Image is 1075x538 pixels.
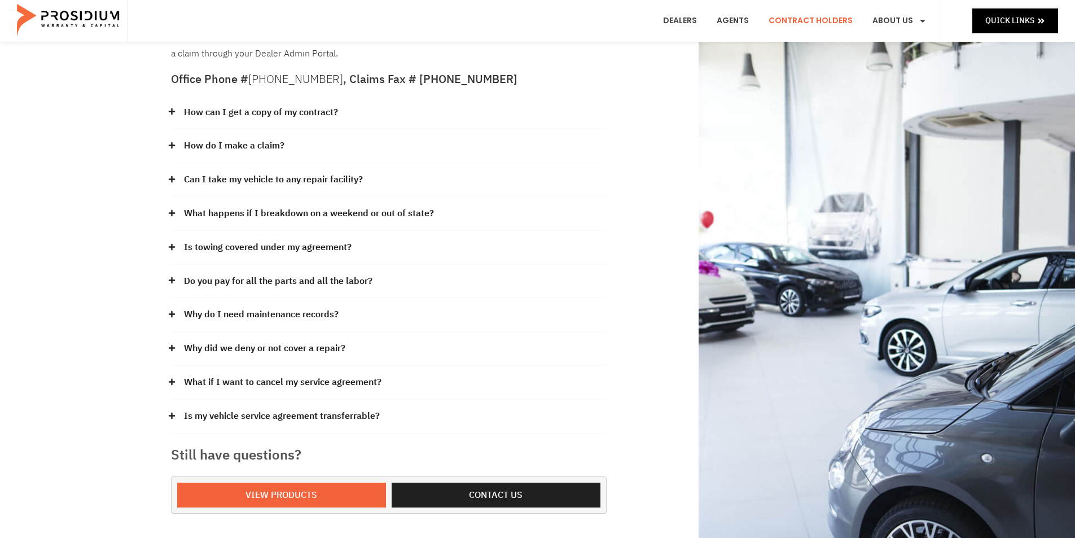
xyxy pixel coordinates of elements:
a: What happens if I breakdown on a weekend or out of state? [184,205,434,222]
div: What happens if I breakdown on a weekend or out of state? [171,197,607,231]
div: Is my vehicle service agreement transferrable? [171,400,607,434]
span: View Products [245,487,317,504]
a: Quick Links [972,8,1058,33]
a: How can I get a copy of my contract? [184,104,338,121]
h5: Office Phone # , Claims Fax # [PHONE_NUMBER] [171,73,607,85]
div: Do you pay for all the parts and all the labor? [171,265,607,299]
div: Is towing covered under my agreement? [171,231,607,265]
a: Can I take my vehicle to any repair facility? [184,172,363,188]
a: Why did we deny or not cover a repair? [184,340,345,357]
h3: Still have questions? [171,445,607,465]
div: Why did we deny or not cover a repair? [171,332,607,366]
a: How do I make a claim? [184,138,284,154]
a: Is towing covered under my agreement? [184,239,352,256]
a: [PHONE_NUMBER] [248,71,343,88]
a: Is my vehicle service agreement transferrable? [184,408,380,425]
a: View Products [177,483,386,508]
a: Why do I need maintenance records? [184,307,339,323]
a: Contact us [392,483,600,508]
div: How do I make a claim? [171,129,607,163]
div: What if I want to cancel my service agreement? [171,366,607,400]
div: Can I take my vehicle to any repair facility? [171,163,607,197]
a: Do you pay for all the parts and all the labor? [184,273,372,290]
div: How can I get a copy of my contract? [171,96,607,130]
span: Quick Links [985,14,1034,28]
a: What if I want to cancel my service agreement? [184,374,381,391]
span: Contact us [469,487,523,504]
div: Why do I need maintenance records? [171,298,607,332]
